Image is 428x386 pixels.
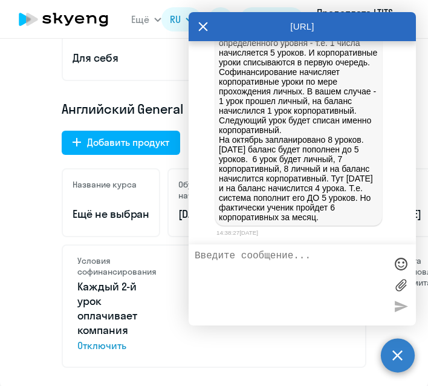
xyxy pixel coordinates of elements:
p: Ещё не выбран [73,207,149,221]
time: 14:38:27[DATE] [216,229,258,236]
button: Балансbalance [240,7,303,31]
h4: Условия софинансирования [77,255,157,277]
p: [DATE] [178,207,229,221]
p: Каждый 2-й урок оплачивает компания [77,280,157,352]
span: Ещё [131,13,149,26]
button: Предоплата LTITS, ПЕРФЕКТ АРТ, ООО [311,5,420,34]
button: RU [161,7,201,31]
p: Шаблон автоматического начисления просто пополняет баланс до определенного уровня - т.е. 1 числа ... [219,19,378,222]
button: Ещё [131,7,161,31]
label: Лимит 10 файлов [392,276,410,294]
p: Предоплата LTITS, ПЕРФЕКТ АРТ, ООО [317,6,401,33]
h5: Обучение начато [178,179,216,201]
h5: Название курса [73,179,137,190]
div: Добавить продукт [87,136,169,149]
span: RU [170,13,181,26]
span: Отключить [77,339,157,352]
p: Для себя [73,51,235,65]
button: Добавить продукт [62,131,180,155]
span: Английский General [62,100,183,117]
